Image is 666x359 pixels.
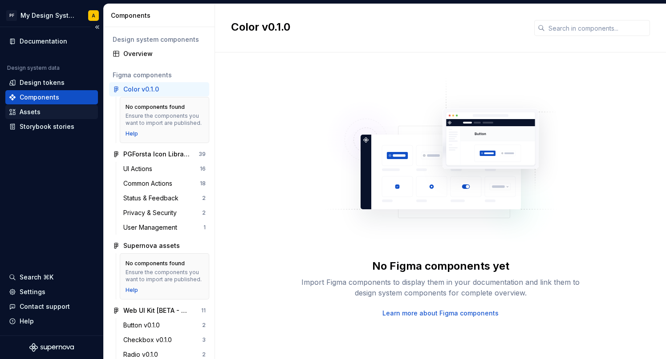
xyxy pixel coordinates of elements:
a: Learn more about Figma components [382,309,499,318]
a: Button v0.1.02 [120,318,209,332]
div: My Design System [20,11,77,20]
a: Overview [109,47,209,61]
div: 39 [199,151,206,158]
svg: Supernova Logo [29,343,74,352]
div: Checkbox v0.1.0 [123,335,175,344]
div: 3 [202,336,206,343]
a: Color v0.1.0 [109,82,209,96]
div: PF [6,10,17,21]
div: 2 [202,195,206,202]
a: UI Actions16 [120,162,209,176]
a: Design tokens [5,76,98,90]
a: Settings [5,285,98,299]
div: Common Actions [123,179,176,188]
div: 18 [200,180,206,187]
div: Design system data [7,64,60,72]
a: Components [5,90,98,104]
button: PFMy Design SystemA [2,6,102,25]
div: Radio v0.1.0 [123,350,162,359]
input: Search in components... [545,20,650,36]
div: Import Figma components to display them in your documentation and link them to design system comp... [298,277,583,298]
button: Search ⌘K [5,270,98,284]
div: Documentation [20,37,67,46]
div: Button v0.1.0 [123,321,163,330]
div: Overview [123,49,206,58]
a: Privacy & Security2 [120,206,209,220]
div: PGForsta Icon Library [BETA - Feedback Only] [123,150,190,159]
div: 2 [202,351,206,358]
a: PGForsta Icon Library [BETA - Feedback Only]39 [109,147,209,161]
a: Status & Feedback2 [120,191,209,205]
div: Privacy & Security [123,208,180,217]
div: Design system components [113,35,206,44]
button: Contact support [5,299,98,314]
div: 16 [200,165,206,172]
div: Search ⌘K [20,273,53,282]
div: Storybook stories [20,122,74,131]
div: No components found [126,104,185,111]
div: Components [20,93,59,102]
div: No Figma components yet [372,259,509,273]
button: Help [5,314,98,328]
div: Status & Feedback [123,194,182,203]
div: UI Actions [123,164,156,173]
div: Components [111,11,211,20]
a: User Management1 [120,220,209,235]
div: User Management [123,223,181,232]
a: Common Actions18 [120,176,209,191]
a: Checkbox v0.1.03 [120,333,209,347]
a: Documentation [5,34,98,48]
a: Help [126,287,138,294]
div: 2 [202,209,206,216]
div: Contact support [20,302,70,311]
a: Supernova assets [109,239,209,253]
a: Web UI Kit [BETA - Feedback Only]11 [109,303,209,318]
div: Supernova assets [123,241,180,250]
div: Settings [20,287,45,296]
h2: Color v0.1.0 [231,20,524,34]
div: 11 [201,307,206,314]
a: Storybook stories [5,120,98,134]
div: A [92,12,95,19]
div: Color v0.1.0 [123,85,159,94]
div: Figma components [113,71,206,80]
a: Help [126,130,138,137]
div: Ensure the components you want to import are published. [126,112,203,127]
button: Collapse sidebar [91,21,103,33]
div: 2 [202,322,206,329]
div: 1 [203,224,206,231]
div: No components found [126,260,185,267]
div: Assets [20,108,41,116]
div: Help [20,317,34,326]
a: Assets [5,105,98,119]
div: Ensure the components you want to import are published. [126,269,203,283]
div: Web UI Kit [BETA - Feedback Only] [123,306,190,315]
div: Design tokens [20,78,65,87]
